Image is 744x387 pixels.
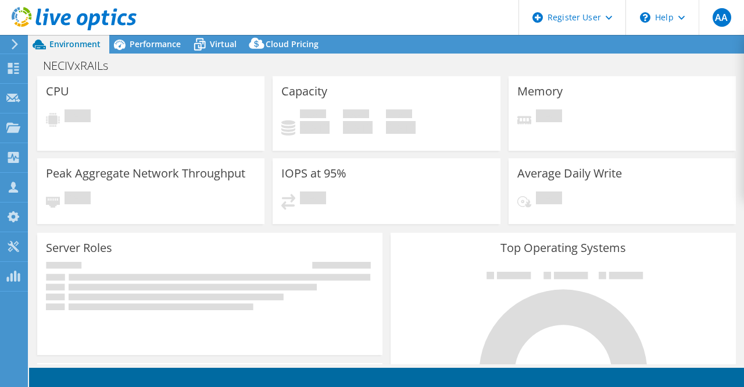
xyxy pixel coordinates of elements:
[399,242,727,254] h3: Top Operating Systems
[46,167,245,180] h3: Peak Aggregate Network Throughput
[281,85,327,98] h3: Capacity
[130,38,181,49] span: Performance
[536,109,562,125] span: Pending
[536,191,562,207] span: Pending
[300,109,326,121] span: Used
[386,121,416,134] h4: 0 GiB
[65,109,91,125] span: Pending
[343,121,373,134] h4: 0 GiB
[65,191,91,207] span: Pending
[713,8,731,27] span: AA
[46,242,112,254] h3: Server Roles
[517,167,622,180] h3: Average Daily Write
[49,38,101,49] span: Environment
[343,109,369,121] span: Free
[266,38,319,49] span: Cloud Pricing
[300,121,330,134] h4: 0 GiB
[210,38,237,49] span: Virtual
[38,59,126,72] h1: NECIVxRAILs
[386,109,412,121] span: Total
[517,85,563,98] h3: Memory
[640,12,650,23] svg: \n
[46,85,69,98] h3: CPU
[300,191,326,207] span: Pending
[281,167,346,180] h3: IOPS at 95%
